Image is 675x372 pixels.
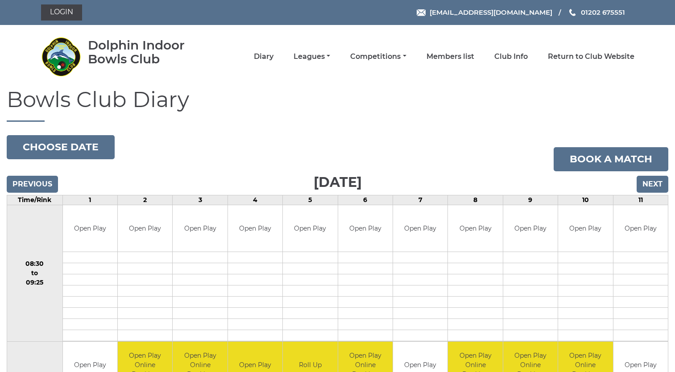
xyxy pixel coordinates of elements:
a: Phone us 01202 675551 [568,7,625,17]
td: Open Play [503,205,558,252]
td: Open Play [283,205,337,252]
img: Phone us [569,9,576,16]
img: Dolphin Indoor Bowls Club [41,37,81,77]
td: Open Play [63,205,117,252]
td: 6 [338,195,393,205]
input: Previous [7,176,58,193]
img: Email [417,9,426,16]
td: Open Play [173,205,227,252]
a: Diary [254,52,273,62]
span: [EMAIL_ADDRESS][DOMAIN_NAME] [430,8,552,17]
input: Next [637,176,668,193]
td: Open Play [613,205,668,252]
td: Time/Rink [7,195,63,205]
td: Open Play [118,205,172,252]
a: Competitions [350,52,406,62]
span: 01202 675551 [581,8,625,17]
td: Open Play [448,205,502,252]
td: 5 [283,195,338,205]
td: 2 [117,195,172,205]
td: 08:30 to 09:25 [7,205,63,342]
h1: Bowls Club Diary [7,88,668,122]
td: 11 [613,195,668,205]
td: 7 [393,195,447,205]
td: Open Play [393,205,447,252]
a: Login [41,4,82,21]
a: Members list [427,52,474,62]
td: Open Play [228,205,282,252]
a: Leagues [294,52,330,62]
td: Open Play [338,205,393,252]
td: 1 [62,195,117,205]
td: 9 [503,195,558,205]
a: Return to Club Website [548,52,634,62]
td: 10 [558,195,613,205]
td: 8 [448,195,503,205]
td: Open Play [558,205,613,252]
td: 4 [228,195,282,205]
a: Club Info [494,52,528,62]
a: Book a match [554,147,668,171]
div: Dolphin Indoor Bowls Club [88,38,211,66]
td: 3 [173,195,228,205]
a: Email [EMAIL_ADDRESS][DOMAIN_NAME] [417,7,552,17]
button: Choose date [7,135,115,159]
